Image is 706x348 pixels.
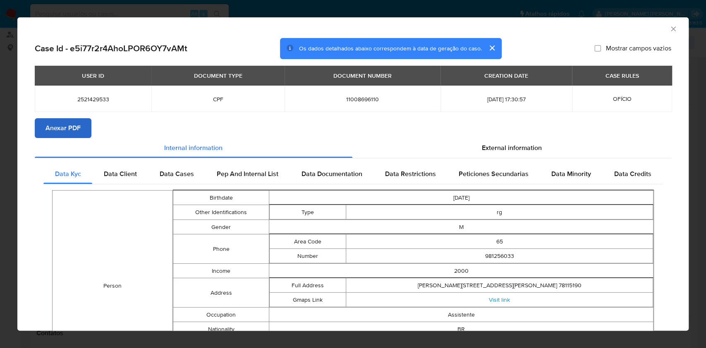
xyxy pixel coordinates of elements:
[346,249,653,263] td: 981256033
[35,118,91,138] button: Anexar PDF
[43,164,663,184] div: Detailed internal info
[270,205,346,219] td: Type
[173,264,269,278] td: Income
[173,234,269,264] td: Phone
[270,278,346,293] td: Full Address
[173,205,269,220] td: Other Identifications
[594,45,601,52] input: Mostrar campos vazios
[45,119,81,137] span: Anexar PDF
[17,17,689,331] div: closure-recommendation-modal
[164,143,223,153] span: Internal information
[346,278,653,293] td: [PERSON_NAME][STREET_ADDRESS][PERSON_NAME] 78115190
[606,44,671,52] span: Mostrar campos vazios
[613,95,631,103] span: OFÍCIO
[269,264,653,278] td: 2000
[270,249,346,263] td: Number
[551,169,591,179] span: Data Minority
[35,138,671,158] div: Detailed info
[346,205,653,219] td: rg
[269,307,653,322] td: Assistente
[269,220,653,234] td: M
[173,278,269,307] td: Address
[459,169,529,179] span: Peticiones Secundarias
[479,69,533,83] div: CREATION DATE
[328,69,397,83] div: DOCUMENT NUMBER
[482,143,542,153] span: External information
[299,44,482,52] span: Os dados detalhados abaixo correspondem à data de geração do caso.
[269,191,653,205] td: [DATE]
[614,169,651,179] span: Data Credits
[35,43,187,54] h2: Case Id - e5i77r2r4AhoLPOR6OY7vAMt
[270,234,346,249] td: Area Code
[385,169,436,179] span: Data Restrictions
[270,293,346,307] td: Gmaps Link
[294,95,431,103] span: 11008696110
[189,69,247,83] div: DOCUMENT TYPE
[482,38,502,58] button: cerrar
[45,95,141,103] span: 2521429533
[600,69,644,83] div: CASE RULES
[173,191,269,205] td: Birthdate
[173,322,269,336] td: Nationality
[77,69,109,83] div: USER ID
[301,169,362,179] span: Data Documentation
[450,95,562,103] span: [DATE] 17:30:57
[489,296,510,304] a: Visit link
[55,169,81,179] span: Data Kyc
[173,220,269,234] td: Gender
[217,169,278,179] span: Pep And Internal List
[160,169,194,179] span: Data Cases
[269,322,653,336] td: BR
[161,95,275,103] span: CPF
[104,169,137,179] span: Data Client
[346,234,653,249] td: 65
[173,307,269,322] td: Occupation
[669,25,677,32] button: Fechar a janela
